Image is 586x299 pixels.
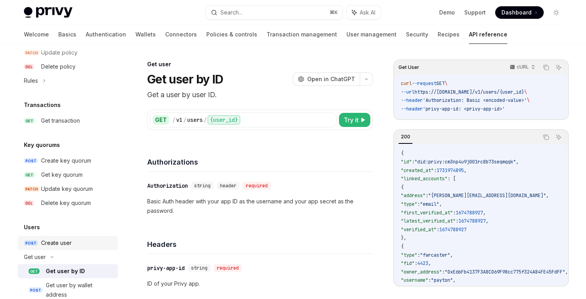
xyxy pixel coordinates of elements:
[469,25,507,44] a: API reference
[401,176,447,182] span: "linked_accounts"
[415,159,516,165] span: "did:privy:cm3np4u9j001rc8b73seqmqqk"
[501,9,532,16] span: Dashboard
[330,9,338,16] span: ⌘ K
[41,170,83,179] div: Get key quorum
[401,235,406,241] span: },
[339,113,370,127] button: Try it
[445,269,565,275] span: "0xE6bFb4137F3A8C069F98cc775f324A84FE45FdFF"
[412,159,415,165] span: :
[147,239,373,250] h4: Headers
[565,269,568,275] span: ,
[86,25,126,44] a: Authentication
[420,201,439,207] span: "email"
[442,269,445,275] span: :
[147,89,373,100] p: Get a user by user ID.
[456,210,483,216] span: 1674788927
[445,80,447,87] span: \
[415,260,417,266] span: :
[458,218,486,224] span: 1674788927
[147,157,373,167] h4: Authorizations
[417,260,428,266] span: 4423
[41,156,91,165] div: Create key quorum
[24,252,46,262] div: Get user
[524,89,527,95] span: \
[401,167,434,174] span: "created_at"
[401,184,404,190] span: {
[207,115,240,125] div: {user_id}
[401,106,423,112] span: --header
[204,116,207,124] div: /
[24,100,61,110] h5: Transactions
[41,198,91,208] div: Delete key quorum
[428,260,431,266] span: ,
[401,210,453,216] span: "first_verified_at"
[554,132,564,142] button: Ask AI
[401,227,436,233] span: "verified_at"
[401,201,417,207] span: "type"
[439,227,467,233] span: 1674788927
[360,9,375,16] span: Ask AI
[439,9,455,16] a: Demo
[436,227,439,233] span: :
[29,268,40,274] span: GET
[153,115,169,125] div: GET
[18,60,118,74] a: DELDelete policy
[438,25,460,44] a: Recipes
[41,116,80,125] div: Get transaction
[135,25,156,44] a: Wallets
[401,269,442,275] span: "owner_address"
[428,192,546,199] span: "[PERSON_NAME][EMAIL_ADDRESS][DOMAIN_NAME]"
[214,264,242,272] div: required
[401,159,412,165] span: "id"
[456,218,458,224] span: :
[147,197,373,216] p: Basic Auth header with your app ID as the username and your app secret as the password.
[495,6,544,19] a: Dashboard
[415,89,524,95] span: https://[DOMAIN_NAME]/v1/users/{user_id}
[436,80,445,87] span: GET
[398,64,419,71] span: Get User
[423,97,527,103] span: 'Authorization: Basic <encoded-value>'
[18,196,118,210] a: DELDelete key quorum
[147,264,185,272] div: privy-app-id
[401,218,456,224] span: "latest_verified_at"
[147,279,373,288] p: ID of your Privy app.
[417,201,420,207] span: :
[24,140,60,150] h5: Key quorums
[439,201,442,207] span: ,
[29,287,43,293] span: POST
[267,25,337,44] a: Transaction management
[517,64,529,70] p: cURL
[401,89,415,95] span: --url
[401,252,417,258] span: "type"
[428,277,431,283] span: :
[183,116,186,124] div: /
[18,264,118,278] a: GETGet user by ID
[426,192,428,199] span: :
[165,25,197,44] a: Connectors
[24,76,38,85] div: Rules
[401,260,415,266] span: "fid"
[401,97,423,103] span: --header
[550,6,563,19] button: Toggle dark mode
[24,172,35,178] span: GET
[24,7,72,18] img: light logo
[546,192,549,199] span: ,
[206,25,257,44] a: Policies & controls
[187,116,203,124] div: users
[346,5,381,20] button: Ask AI
[18,182,118,196] a: PATCHUpdate key quorum
[18,114,118,128] a: GETGet transaction
[147,182,188,190] div: Authorization
[194,183,211,189] span: string
[24,186,40,192] span: PATCH
[41,238,72,248] div: Create user
[24,240,38,246] span: POST
[464,9,486,16] a: Support
[46,266,85,276] div: Get user by ID
[483,210,486,216] span: ,
[401,277,428,283] span: "username"
[24,64,34,70] span: DEL
[464,167,467,174] span: ,
[401,192,426,199] span: "address"
[417,252,420,258] span: :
